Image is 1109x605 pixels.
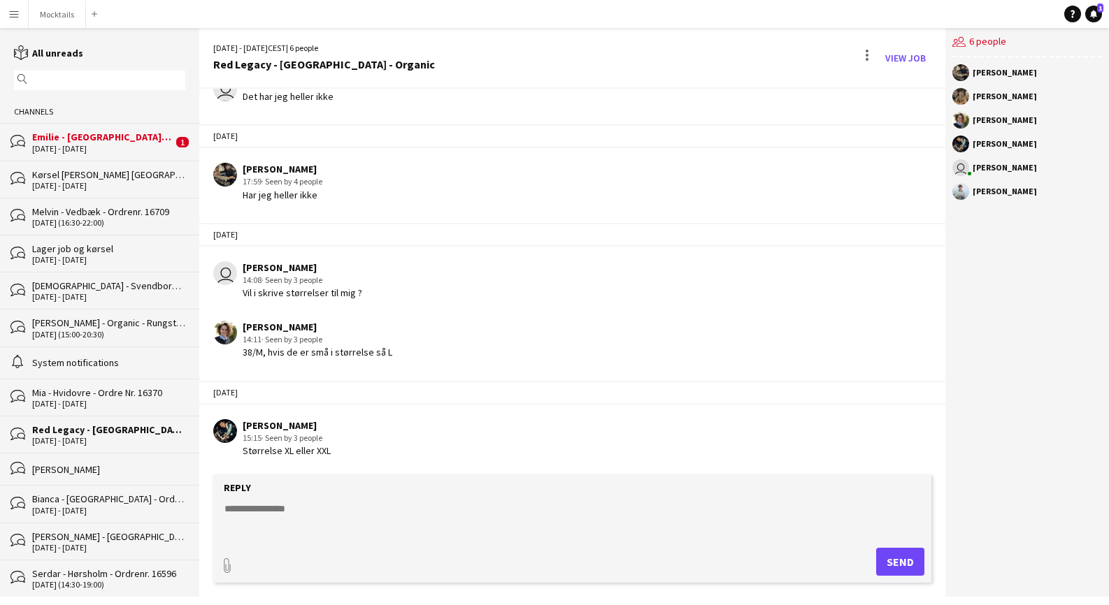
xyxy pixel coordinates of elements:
a: All unreads [14,47,83,59]
div: [DATE] - [DATE] [32,436,185,446]
span: · Seen by 4 people [262,176,322,187]
div: [DATE] [199,381,945,404]
button: Send [876,548,924,576]
div: Melvin - Vedbæk - Ordrenr. 16709 [32,205,185,218]
div: [PERSON_NAME] [243,419,331,432]
button: Mocktails [29,1,86,28]
div: [PERSON_NAME] [973,116,1037,124]
div: [DATE] - [DATE] | 6 people [213,42,435,54]
span: 1 [1097,3,1103,13]
div: Vil i skrive størrelser til mig ? [243,286,362,299]
div: [DEMOGRAPHIC_DATA] - Svendborg - Ordre Nr. 12836 [32,279,185,292]
div: [DATE] - [DATE] [32,292,185,302]
div: Red Legacy - [GEOGRAPHIC_DATA] - Organic [32,423,185,436]
div: Kørsel [PERSON_NAME] [GEOGRAPHIC_DATA] [32,168,185,181]
label: Reply [224,481,251,494]
div: 14:08 [243,274,362,286]
div: [PERSON_NAME] [973,163,1037,172]
div: System notifications [32,356,185,369]
div: 15:15 [243,432,331,444]
div: Har jeg heller ikke [243,189,322,201]
div: [PERSON_NAME] [973,92,1037,101]
div: Serdar - Hørsholm - Ordrenr. 16596 [32,567,185,580]
div: [DATE] (16:30-22:00) [32,218,185,228]
div: [DATE] - [DATE] [32,543,185,553]
div: Mia - Hvidovre - Ordre Nr. 16370 [32,386,185,399]
a: 1 [1085,6,1102,22]
div: Bianca - [GEOGRAPHIC_DATA] - Ordrenr. 16682 [32,493,185,505]
div: [PERSON_NAME] [243,321,392,333]
div: [DATE] (14:30-19:00) [32,580,185,590]
div: [DATE] [199,223,945,247]
div: [PERSON_NAME] [973,140,1037,148]
div: 17:59 [243,175,322,188]
span: · Seen by 3 people [262,275,322,285]
div: 14:11 [243,333,392,346]
div: [DATE] [199,124,945,148]
a: View Job [880,47,931,69]
div: [DATE] - [DATE] [32,181,185,191]
div: Red Legacy - [GEOGRAPHIC_DATA] - Organic [213,58,435,71]
div: [PERSON_NAME] [973,68,1037,77]
div: [PERSON_NAME] - Organic - Rungsted Kyst [32,316,185,329]
div: [DATE] (15:00-20:30) [32,330,185,340]
span: 1 [176,137,189,147]
div: 6 people [952,28,1102,57]
div: Det har jeg heller ikke [243,90,334,103]
span: · Seen by 3 people [262,432,322,443]
div: Emilie - [GEOGRAPHIC_DATA] - Ordrenr. 16586 [32,131,173,143]
div: [DATE] - [DATE] [32,255,185,265]
div: Størrelse XL eller XXL [243,444,331,457]
div: 38/M, hvis de er små i størrelse så L [243,346,392,358]
span: · Seen by 4 people [262,78,322,89]
span: · Seen by 3 people [262,334,322,344]
div: [PERSON_NAME] [32,463,185,476]
div: [DATE] - [DATE] [32,506,185,516]
div: Lager job og kørsel [32,242,185,255]
div: [DATE] - [DATE] [32,399,185,409]
span: CEST [268,43,286,53]
div: [PERSON_NAME] [973,187,1037,196]
div: [PERSON_NAME] [243,261,362,274]
div: [DATE] - [DATE] [32,144,173,154]
div: [PERSON_NAME] - [GEOGRAPHIC_DATA] - Ordre Nr. 16528 [32,530,185,543]
div: [PERSON_NAME] [243,163,322,175]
